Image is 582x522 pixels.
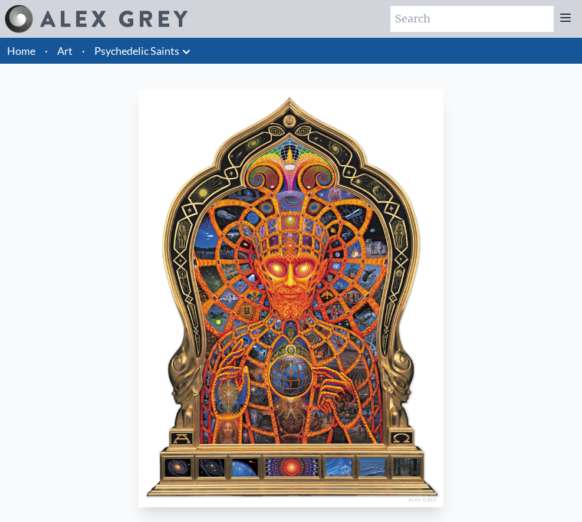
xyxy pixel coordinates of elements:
img: Cosmic-Christ-2000-Alex-Grey-WHITE-watermarked.jpg [139,90,443,507]
li: · [40,38,52,64]
li: · [77,38,90,64]
a: Psychedelic Saints [94,42,179,59]
a: Art [57,42,73,59]
input: Search [390,6,554,32]
a: Home [7,44,35,57]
